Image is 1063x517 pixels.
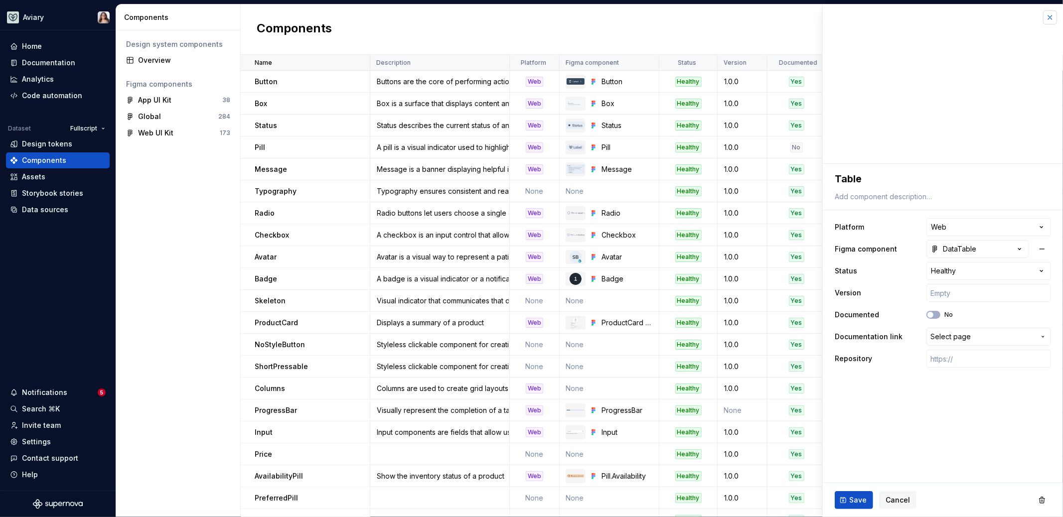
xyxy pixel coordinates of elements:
[879,491,916,509] button: Cancel
[255,142,265,152] p: Pill
[789,99,804,109] div: Yes
[930,332,971,342] span: Select page
[718,121,766,130] div: 1.0.0
[570,273,582,285] img: Badge
[126,39,230,49] div: Design system components
[675,121,702,130] div: Healthy
[566,59,619,67] p: Figma component
[789,230,804,240] div: Yes
[371,164,509,174] div: Message is a banner displaying helpful information for a task on the page, or something that requ...
[526,318,543,328] div: Web
[122,109,234,125] a: Global284
[8,125,31,132] div: Dataset
[675,493,702,503] div: Healthy
[33,499,83,509] svg: Supernova Logo
[6,417,110,433] a: Invite team
[602,208,653,218] div: Radio
[718,399,767,421] td: None
[675,296,702,306] div: Healthy
[6,136,110,152] a: Design tokens
[526,164,543,174] div: Web
[718,274,766,284] div: 1.0.0
[6,71,110,87] a: Analytics
[602,121,653,130] div: Status
[675,318,702,328] div: Healthy
[926,284,1051,302] input: Empty
[849,495,867,505] span: Save
[835,332,903,342] label: Documentation link
[835,288,861,298] label: Version
[510,334,560,356] td: None
[255,449,272,459] p: Price
[675,164,702,174] div: Healthy
[675,230,702,240] div: Healthy
[944,311,953,319] label: No
[510,290,560,312] td: None
[371,121,509,130] div: Status describes the current status of an object.
[675,340,702,350] div: Healthy
[371,384,509,393] div: Columns are used to create grid layouts following a 12-grid system
[22,41,42,51] div: Home
[675,449,702,459] div: Healthy
[789,274,804,284] div: Yes
[602,77,653,87] div: Button
[255,252,277,262] p: Avatar
[138,112,161,122] div: Global
[22,205,68,215] div: Data sources
[718,318,766,328] div: 1.0.0
[255,296,286,306] p: Skeleton
[6,88,110,104] a: Code automation
[6,450,110,466] button: Contact support
[255,230,289,240] p: Checkbox
[255,493,298,503] p: PreferredPill
[789,77,804,87] div: Yes
[255,384,285,393] p: Columns
[70,125,97,132] span: Fullscript
[718,296,766,306] div: 1.0.0
[567,410,585,410] img: ProgressBar
[255,121,277,130] p: Status
[222,96,230,104] div: 38
[675,99,702,109] div: Healthy
[675,384,702,393] div: Healthy
[526,252,543,262] div: Web
[255,59,272,67] p: Name
[376,59,411,67] p: Description
[124,12,236,22] div: Components
[22,172,45,182] div: Assets
[371,274,509,284] div: A badge is a visual indicator or a notification
[602,142,653,152] div: Pill
[526,471,543,481] div: Web
[560,378,659,399] td: None
[255,274,277,284] p: Badge
[6,185,110,201] a: Storybook stories
[718,384,766,393] div: 1.0.0
[675,405,702,415] div: Healthy
[789,296,804,306] div: Yes
[602,427,653,437] div: Input
[675,142,702,152] div: Healthy
[560,443,659,465] td: None
[255,362,308,372] p: ShortPressable
[255,427,273,437] p: Input
[526,384,543,393] div: Web
[835,244,897,254] label: Figma component
[6,169,110,185] a: Assets
[718,340,766,350] div: 1.0.0
[138,55,230,65] div: Overview
[371,340,509,350] div: Styleless clickable component for creating your own button or pressable elements
[567,474,585,478] img: Pill.Availability
[926,240,1029,258] button: DataTable
[779,59,817,67] p: Documented
[823,4,1063,164] iframe: figma-embed
[567,144,585,150] img: Pill
[789,384,804,393] div: Yes
[675,77,702,87] div: Healthy
[220,129,230,137] div: 173
[255,471,303,481] p: AvailabilityPill
[570,251,582,263] img: Avatar
[718,449,766,459] div: 1.0.0
[255,318,298,328] p: ProductCard
[22,91,82,101] div: Code automation
[926,328,1051,346] button: Select page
